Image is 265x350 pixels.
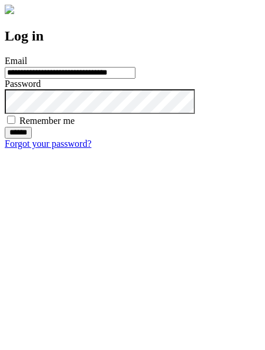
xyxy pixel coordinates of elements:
[5,56,27,66] label: Email
[5,79,41,89] label: Password
[5,139,91,149] a: Forgot your password?
[5,5,14,14] img: logo-4e3dc11c47720685a147b03b5a06dd966a58ff35d612b21f08c02c0306f2b779.png
[5,28,260,44] h2: Log in
[19,116,75,126] label: Remember me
